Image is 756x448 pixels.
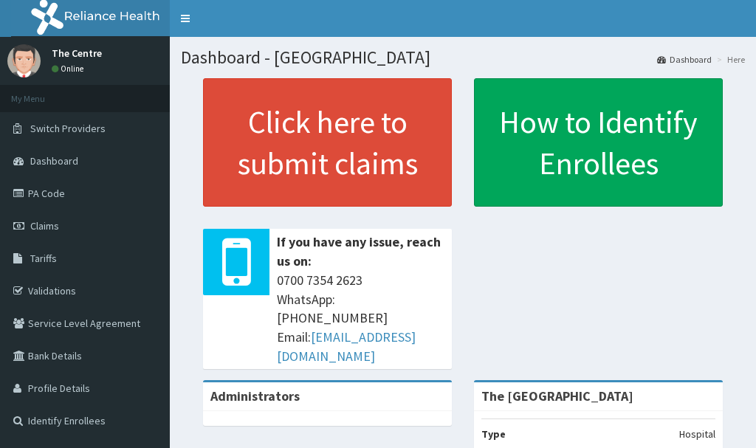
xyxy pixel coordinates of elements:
p: The Centre [52,48,102,58]
a: Click here to submit claims [203,78,452,207]
h1: Dashboard - [GEOGRAPHIC_DATA] [181,48,745,67]
img: User Image [7,44,41,77]
span: Switch Providers [30,122,106,135]
b: Type [481,427,506,441]
strong: The [GEOGRAPHIC_DATA] [481,387,633,404]
span: Tariffs [30,252,57,265]
a: Online [52,63,87,74]
span: 0700 7354 2623 WhatsApp: [PHONE_NUMBER] Email: [277,271,444,366]
li: Here [713,53,745,66]
p: Hospital [679,427,715,441]
a: Dashboard [657,53,712,66]
a: How to Identify Enrollees [474,78,723,207]
b: If you have any issue, reach us on: [277,233,441,269]
a: [EMAIL_ADDRESS][DOMAIN_NAME] [277,328,416,365]
span: Dashboard [30,154,78,168]
b: Administrators [210,387,300,404]
span: Claims [30,219,59,232]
